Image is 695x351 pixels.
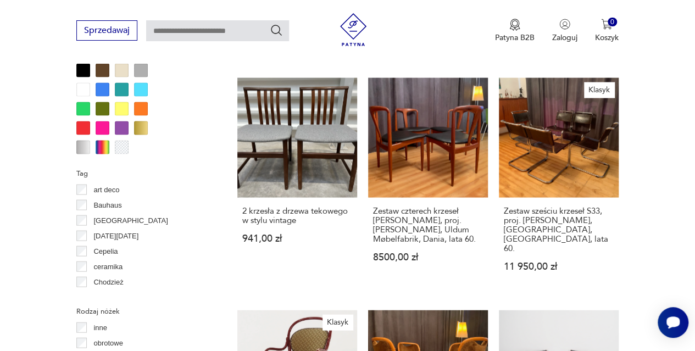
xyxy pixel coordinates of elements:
p: Patyna B2B [495,32,535,43]
p: art deco [93,184,119,196]
button: Zaloguj [552,19,577,43]
h3: 2 krzesła z drzewa tekowego w stylu vintage [242,207,352,225]
p: Tag [76,168,211,180]
a: KlasykZestaw sześciu krzeseł S33, proj. Mart Stam, Thonet, Niemcy, lata 60.Zestaw sześciu krzeseł... [499,78,619,293]
button: Szukaj [270,24,283,37]
p: Cepelia [93,246,118,258]
h3: Zestaw czterech krzeseł [PERSON_NAME], proj. [PERSON_NAME], Uldum Møbelfabrik, Dania, lata 60. [373,207,483,244]
a: Ikona medaluPatyna B2B [495,19,535,43]
img: Ikonka użytkownika [559,19,570,30]
p: Koszyk [595,32,619,43]
button: 0Koszyk [595,19,619,43]
button: Sprzedawaj [76,20,137,41]
p: ceramika [93,261,123,273]
p: Rodzaj nóżek [76,305,211,317]
p: 8500,00 zł [373,253,483,262]
p: 11 950,00 zł [504,262,614,271]
a: Sprzedawaj [76,27,137,35]
p: Ćmielów [93,292,121,304]
a: 2 krzesła z drzewa tekowego w stylu vintage2 krzesła z drzewa tekowego w stylu vintage941,00 zł [237,78,357,293]
p: Chodzież [93,276,123,288]
p: 941,00 zł [242,234,352,243]
img: Ikona medalu [509,19,520,31]
p: [GEOGRAPHIC_DATA] [93,215,168,227]
p: inne [93,322,107,334]
p: obrotowe [93,337,123,349]
p: Bauhaus [93,199,121,211]
p: [DATE][DATE] [93,230,138,242]
p: Zaloguj [552,32,577,43]
img: Ikona koszyka [601,19,612,30]
img: Patyna - sklep z meblami i dekoracjami vintage [337,13,370,46]
div: 0 [608,18,617,27]
iframe: Smartsupp widget button [658,307,688,338]
button: Patyna B2B [495,19,535,43]
h3: Zestaw sześciu krzeseł S33, proj. [PERSON_NAME], [GEOGRAPHIC_DATA], [GEOGRAPHIC_DATA], lata 60. [504,207,614,253]
a: Zestaw czterech krzeseł Juliane, proj. Johannes Andersen, Uldum Møbelfabrik, Dania, lata 60.Zesta... [368,78,488,293]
